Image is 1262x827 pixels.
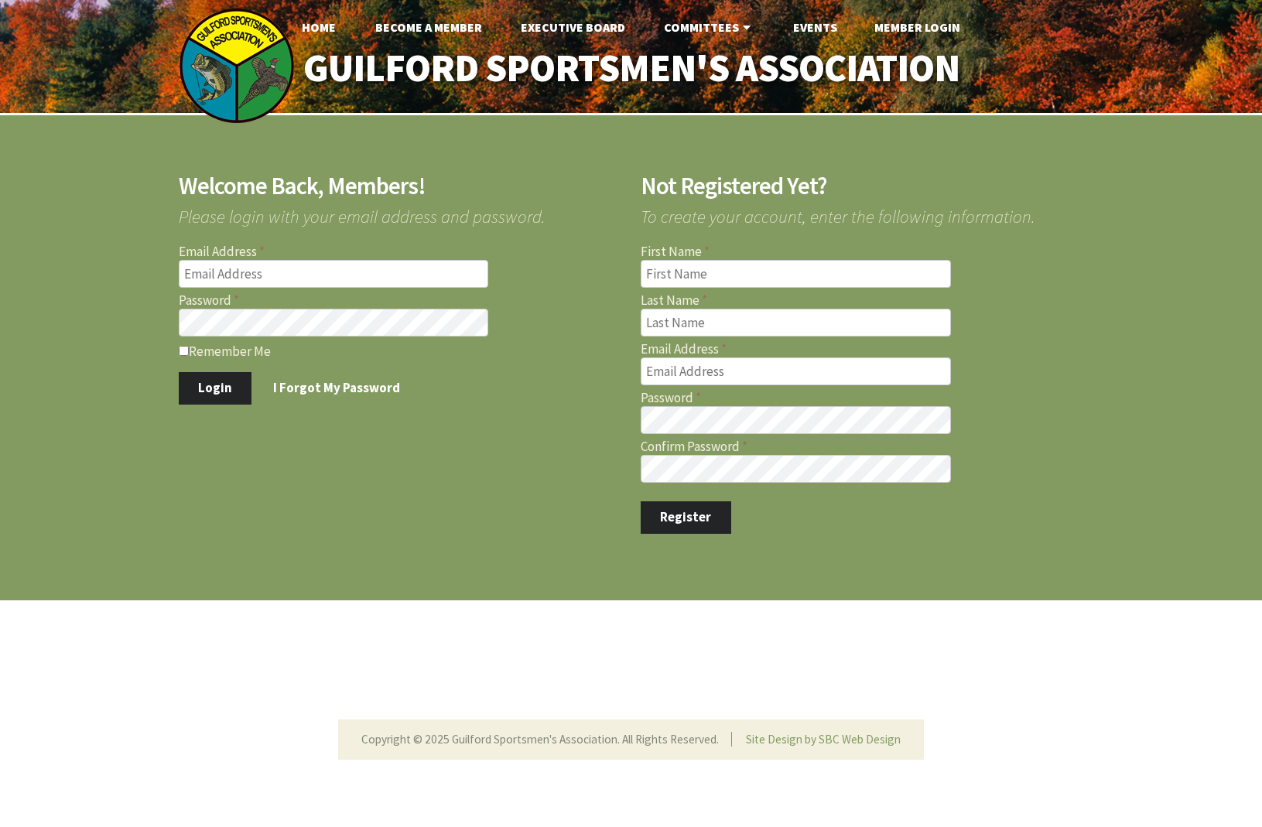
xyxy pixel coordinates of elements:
[641,357,951,385] input: Email Address
[289,12,348,43] a: Home
[179,260,489,288] input: Email Address
[746,732,901,747] a: Site Design by SBC Web Design
[641,245,1084,258] label: First Name
[361,732,731,747] li: Copyright © 2025 Guilford Sportsmen's Association. All Rights Reserved.
[641,294,1084,307] label: Last Name
[641,343,1084,356] label: Email Address
[270,36,992,101] a: Guilford Sportsmen's Association
[508,12,638,43] a: Executive Board
[179,343,622,358] label: Remember Me
[641,309,951,337] input: Last Name
[781,12,850,43] a: Events
[179,372,252,405] button: Login
[641,440,1084,453] label: Confirm Password
[363,12,494,43] a: Become A Member
[179,198,622,225] span: Please login with your email address and password.
[641,174,1084,198] h2: Not Registered Yet?
[179,174,622,198] h2: Welcome Back, Members!
[641,198,1084,225] span: To create your account, enter the following information.
[254,372,420,405] a: I Forgot My Password
[652,12,767,43] a: Committees
[641,501,731,534] button: Register
[862,12,973,43] a: Member Login
[179,245,622,258] label: Email Address
[179,346,189,356] input: Remember Me
[179,294,622,307] label: Password
[179,8,295,124] img: logo_sm.png
[641,391,1084,405] label: Password
[641,260,951,288] input: First Name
